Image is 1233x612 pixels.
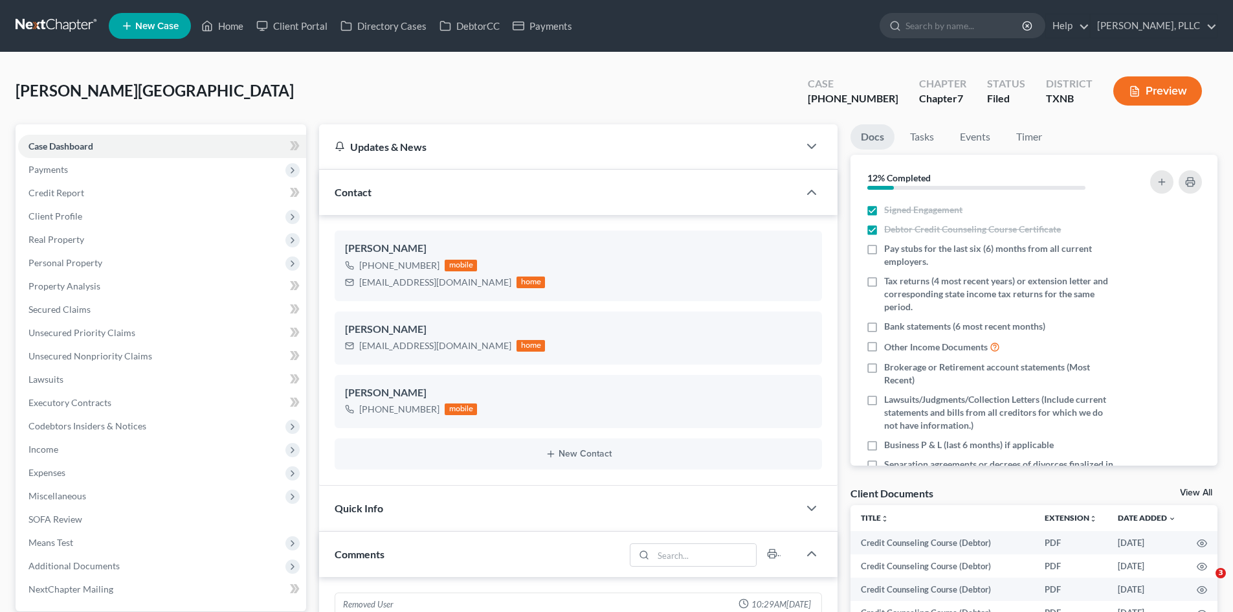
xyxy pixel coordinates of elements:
a: Extensionunfold_more [1045,513,1097,523]
span: Unsecured Nonpriority Claims [28,350,152,361]
span: [PERSON_NAME][GEOGRAPHIC_DATA] [16,81,294,100]
span: Secured Claims [28,304,91,315]
a: Unsecured Nonpriority Claims [18,345,306,368]
div: Updates & News [335,140,783,153]
span: Executory Contracts [28,397,111,408]
div: mobile [445,260,477,271]
button: Preview [1113,76,1202,106]
div: [PERSON_NAME] [345,385,812,401]
span: Unsecured Priority Claims [28,327,135,338]
span: Means Test [28,537,73,548]
a: DebtorCC [433,14,506,38]
td: Credit Counseling Course (Debtor) [850,531,1034,554]
a: Home [195,14,250,38]
div: Filed [987,91,1025,106]
span: SOFA Review [28,514,82,525]
td: PDF [1034,531,1107,554]
a: Directory Cases [334,14,433,38]
iframe: Intercom live chat [1189,568,1220,599]
span: Personal Property [28,257,102,268]
a: Client Portal [250,14,334,38]
input: Search... [654,544,757,566]
a: SOFA Review [18,508,306,531]
a: Property Analysis [18,275,306,298]
span: Codebtors Insiders & Notices [28,420,146,431]
div: [PHONE_NUMBER] [808,91,898,106]
a: NextChapter Mailing [18,578,306,601]
span: Property Analysis [28,280,100,291]
td: [DATE] [1107,554,1186,578]
td: PDF [1034,554,1107,578]
a: View All [1180,488,1212,497]
span: Case Dashboard [28,141,93,152]
a: Lawsuits [18,368,306,391]
a: [PERSON_NAME], PLLC [1091,14,1217,38]
span: Debtor Credit Counseling Course Certificate [884,223,1061,236]
i: expand_more [1168,515,1176,523]
a: Date Added expand_more [1118,513,1176,523]
div: Client Documents [850,486,933,500]
span: Income [28,444,58,455]
span: Business P & L (last 6 months) if applicable [884,438,1054,451]
span: Miscellaneous [28,490,86,501]
a: Secured Claims [18,298,306,321]
div: Chapter [919,76,966,91]
span: Contact [335,186,372,198]
div: Status [987,76,1025,91]
a: Events [950,124,1001,150]
strong: 12% Completed [867,172,931,183]
span: Pay stubs for the last six (6) months from all current employers. [884,242,1115,268]
div: [EMAIL_ADDRESS][DOMAIN_NAME] [359,339,511,352]
td: [DATE] [1107,578,1186,601]
span: Additional Documents [28,560,120,571]
td: Credit Counseling Course (Debtor) [850,578,1034,601]
div: Removed User [343,598,394,611]
span: Expenses [28,467,65,478]
span: Signed Engagement [884,203,962,216]
div: TXNB [1046,91,1093,106]
a: Timer [1006,124,1052,150]
span: Credit Report [28,187,84,198]
span: Lawsuits/Judgments/Collection Letters (Include current statements and bills from all creditors fo... [884,393,1115,432]
td: [DATE] [1107,531,1186,554]
div: [EMAIL_ADDRESS][DOMAIN_NAME] [359,276,511,289]
div: home [517,277,545,288]
div: District [1046,76,1093,91]
a: Credit Report [18,181,306,205]
a: Unsecured Priority Claims [18,321,306,345]
span: Lawsuits [28,374,63,385]
div: Chapter [919,91,966,106]
a: Help [1046,14,1089,38]
a: Executory Contracts [18,391,306,414]
input: Search by name... [905,14,1024,38]
span: Real Property [28,234,84,245]
div: Case [808,76,898,91]
i: unfold_more [1089,515,1097,523]
a: Tasks [900,124,944,150]
a: Case Dashboard [18,135,306,158]
a: Payments [506,14,579,38]
td: Credit Counseling Course (Debtor) [850,554,1034,578]
span: 7 [957,92,963,104]
span: Bank statements (6 most recent months) [884,320,1045,333]
span: Payments [28,164,68,175]
div: [PHONE_NUMBER] [359,259,439,272]
span: Other Income Documents [884,341,988,354]
span: 10:29AM[DATE] [751,598,811,611]
span: Quick Info [335,502,383,514]
div: home [517,340,545,352]
span: Brokerage or Retirement account statements (Most Recent) [884,361,1115,387]
span: Comments [335,548,384,560]
a: Docs [850,124,894,150]
span: Client Profile [28,210,82,221]
i: unfold_more [881,515,889,523]
span: 3 [1216,568,1226,578]
span: Separation agreements or decrees of divorces finalized in the past 2 years [884,458,1115,484]
td: PDF [1034,578,1107,601]
span: Tax returns (4 most recent years) or extension letter and corresponding state income tax returns ... [884,275,1115,313]
div: [PERSON_NAME] [345,241,812,256]
div: mobile [445,403,477,415]
button: New Contact [345,449,812,459]
a: Titleunfold_more [861,513,889,523]
span: NextChapter Mailing [28,584,113,595]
